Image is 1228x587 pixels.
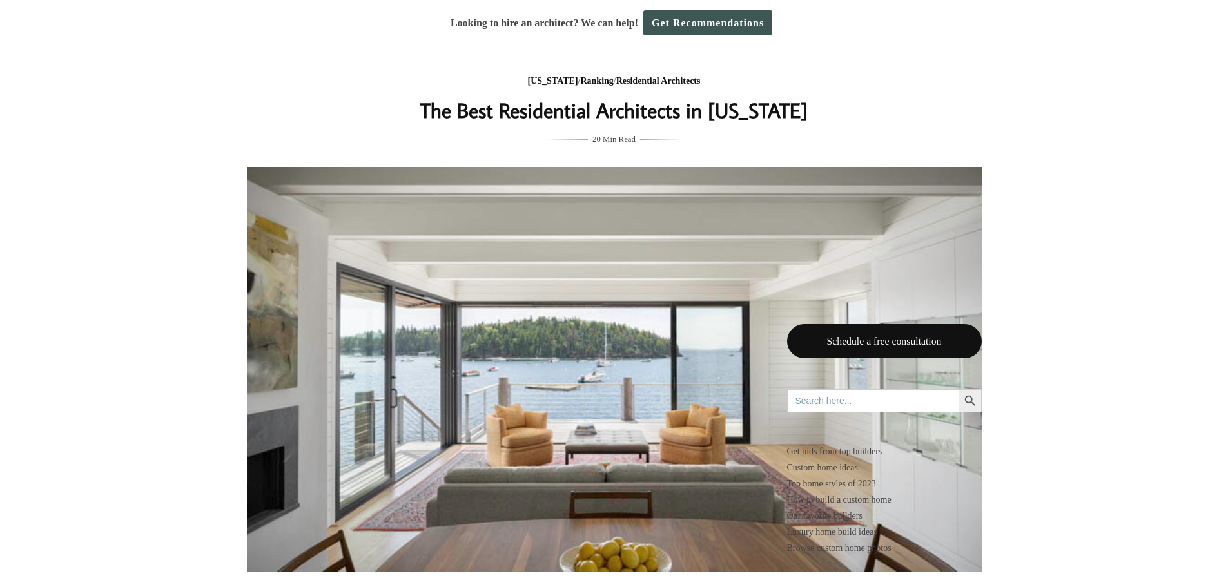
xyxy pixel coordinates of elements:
[357,73,872,90] div: / /
[616,76,701,86] a: Residential Architects
[528,76,578,86] a: [US_STATE]
[592,132,636,146] span: 20 Min Read
[643,10,772,35] a: Get Recommendations
[357,95,872,126] h1: The Best Residential Architects in [US_STATE]
[580,76,613,86] a: Ranking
